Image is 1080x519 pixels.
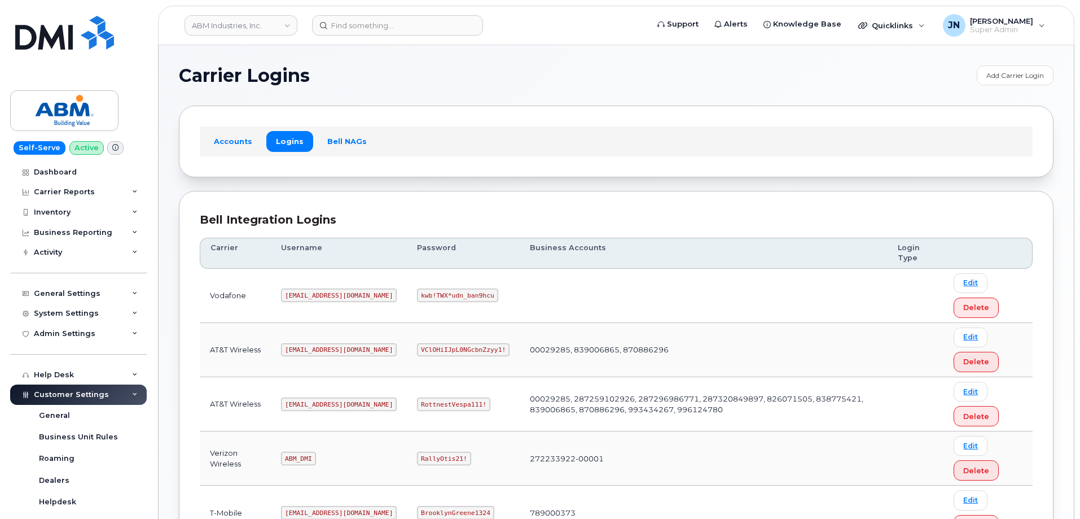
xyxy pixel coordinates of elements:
button: Delete [954,460,999,481]
code: kwb!TWX*udn_ban9hcu [417,289,498,302]
a: Edit [954,490,987,510]
a: Add Carrier Login [977,66,1053,85]
a: Accounts [204,131,262,151]
a: Logins [266,131,313,151]
code: ABM_DMI [281,452,315,465]
button: Delete [954,298,999,318]
span: Delete [963,302,989,313]
div: Bell Integration Logins [200,212,1033,228]
a: Bell NAGs [318,131,376,151]
th: Password [407,238,520,269]
td: 272233922-00001 [520,431,888,486]
code: [EMAIL_ADDRESS][DOMAIN_NAME] [281,398,397,411]
th: Business Accounts [520,238,888,269]
code: [EMAIL_ADDRESS][DOMAIN_NAME] [281,289,397,302]
td: AT&T Wireless [200,323,271,377]
a: Edit [954,436,987,456]
a: Edit [954,273,987,293]
th: Carrier [200,238,271,269]
span: Delete [963,356,989,367]
button: Delete [954,406,999,426]
td: AT&T Wireless [200,377,271,431]
span: Delete [963,411,989,422]
a: Edit [954,382,987,402]
td: Vodafone [200,269,271,323]
button: Delete [954,352,999,372]
span: Carrier Logins [179,67,310,84]
a: Edit [954,328,987,347]
code: RottnestVespa111! [417,398,490,411]
th: Login Type [888,238,943,269]
code: RallyOtis21! [417,452,471,465]
code: VClOHiIJpL0NGcbnZzyy1! [417,343,510,357]
td: 00029285, 287259102926, 287296986771, 287320849897, 826071505, 838775421, 839006865, 870886296, 9... [520,377,888,431]
td: 00029285, 839006865, 870886296 [520,323,888,377]
span: Delete [963,465,989,476]
code: [EMAIL_ADDRESS][DOMAIN_NAME] [281,343,397,357]
th: Username [271,238,407,269]
td: Verizon Wireless [200,431,271,486]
